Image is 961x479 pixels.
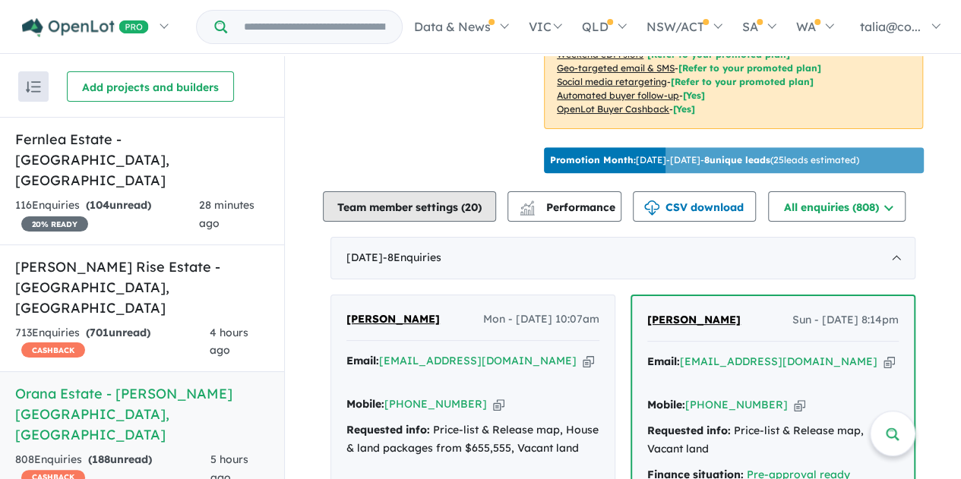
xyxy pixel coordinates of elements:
[346,423,430,436] strong: Requested info:
[520,206,535,216] img: bar-chart.svg
[15,257,269,318] h5: [PERSON_NAME] Rise Estate - [GEOGRAPHIC_DATA] , [GEOGRAPHIC_DATA]
[465,200,478,214] span: 20
[15,197,199,233] div: 116 Enquir ies
[647,424,731,437] strong: Requested info:
[15,383,269,445] h5: Orana Estate - [PERSON_NAME][GEOGRAPHIC_DATA] , [GEOGRAPHIC_DATA]
[383,251,441,264] span: - 8 Enquir ies
[210,326,248,358] span: 4 hours ago
[92,452,110,466] span: 188
[384,397,487,411] a: [PHONE_NUMBER]
[633,191,756,222] button: CSV download
[493,396,504,412] button: Copy
[230,11,399,43] input: Try estate name, suburb, builder or developer
[346,312,440,326] span: [PERSON_NAME]
[15,129,269,191] h5: Fernlea Estate - [GEOGRAPHIC_DATA] , [GEOGRAPHIC_DATA]
[330,237,915,279] div: [DATE]
[26,81,41,93] img: sort.svg
[88,452,152,466] strong: ( unread)
[884,354,895,370] button: Copy
[507,191,621,222] button: Performance
[557,90,679,101] u: Automated buyer follow-up
[671,76,814,87] span: [Refer to your promoted plan]
[67,71,234,102] button: Add projects and builders
[680,355,877,368] a: [EMAIL_ADDRESS][DOMAIN_NAME]
[644,200,659,216] img: download icon
[346,421,599,458] div: Price-list & Release map, House & land packages from $655,555, Vacant land
[379,354,577,367] a: [EMAIL_ADDRESS][DOMAIN_NAME]
[86,326,150,339] strong: ( unread)
[550,153,859,167] p: [DATE] - [DATE] - ( 25 leads estimated)
[15,324,210,361] div: 713 Enquir ies
[90,198,109,212] span: 104
[346,310,440,329] a: [PERSON_NAME]
[794,397,805,413] button: Copy
[673,103,695,115] span: [Yes]
[647,313,741,326] span: [PERSON_NAME]
[22,18,149,37] img: Openlot PRO Logo White
[346,354,379,367] strong: Email:
[704,154,770,165] b: 8 unique leads
[678,62,821,74] span: [Refer to your promoted plan]
[522,200,615,214] span: Performance
[647,422,899,459] div: Price-list & Release map, Vacant land
[323,191,496,222] button: Team member settings (20)
[647,398,685,411] strong: Mobile:
[860,19,921,34] span: talia@co...
[86,198,151,212] strong: ( unread)
[199,198,254,230] span: 28 minutes ago
[346,397,384,411] strong: Mobile:
[683,90,705,101] span: [Yes]
[550,154,636,165] b: Promotion Month:
[90,326,109,339] span: 701
[21,342,85,358] span: CASHBACK
[685,398,788,411] a: [PHONE_NUMBER]
[647,311,741,329] a: [PERSON_NAME]
[483,310,599,329] span: Mon - [DATE] 10:07am
[557,62,675,74] u: Geo-targeted email & SMS
[520,200,534,209] img: line-chart.svg
[21,216,88,232] span: 20 % READY
[792,311,899,329] span: Sun - [DATE] 8:14pm
[647,355,680,368] strong: Email:
[557,103,669,115] u: OpenLot Buyer Cashback
[583,353,594,369] button: Copy
[557,76,667,87] u: Social media retargeting
[768,191,906,222] button: All enquiries (808)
